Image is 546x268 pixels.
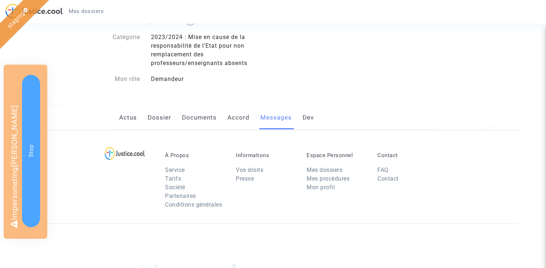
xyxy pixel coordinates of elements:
[236,167,263,173] a: Vos droits
[307,167,342,173] a: Mes dossiers
[119,106,137,130] a: Actus
[105,147,145,160] img: logo-lg.svg
[63,6,109,17] a: Mes dossiers
[146,75,273,83] div: Demandeur
[260,106,292,130] a: Messages
[303,106,314,130] a: Dev
[377,175,399,182] a: Contact
[182,106,217,130] a: Documents
[69,8,104,14] span: Mes dossiers
[103,75,146,83] div: Mon rôle
[236,152,296,159] p: Informations
[28,144,34,157] span: Stop
[148,106,171,130] a: Dossier
[165,175,181,182] a: Tarifs
[377,152,437,159] p: Contact
[103,33,146,68] div: Catégorie
[227,106,250,130] a: Accord
[165,167,185,173] a: Service
[307,184,335,191] a: Mon profil
[4,65,47,239] div: Impersonating
[165,184,185,191] a: Société
[6,10,26,30] a: staging
[165,201,222,208] a: Conditions générales
[307,175,350,182] a: Mes procédures
[5,4,63,18] img: jc-logo.svg
[165,152,225,159] p: À Propos
[307,152,367,159] p: Espace Personnel
[22,75,40,227] button: Stop
[165,193,196,199] a: Partenaires
[377,167,389,173] a: FAQ
[236,175,254,182] a: Presse
[146,33,273,68] div: 2023/2024 : Mise en cause de la responsabilité de l'Etat pour non remplacement des professeurs/en...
